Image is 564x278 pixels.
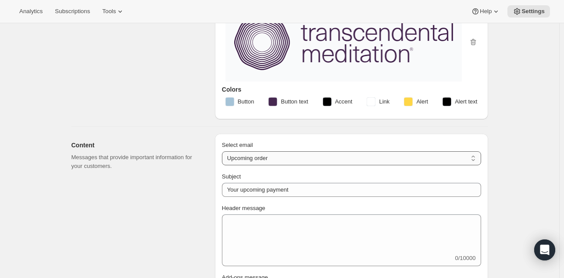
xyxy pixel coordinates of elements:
[71,141,201,150] h2: Content
[379,97,389,106] span: Link
[507,5,550,18] button: Settings
[399,95,433,109] button: Alert
[14,5,48,18] button: Analytics
[335,97,353,106] span: Accent
[437,95,482,109] button: Alert text
[97,5,130,18] button: Tools
[361,95,395,109] button: Link
[50,5,95,18] button: Subscriptions
[480,8,492,15] span: Help
[318,95,358,109] button: Accent
[222,205,265,211] span: Header message
[238,97,254,106] span: Button
[55,8,90,15] span: Subscriptions
[455,97,477,106] span: Alert text
[521,8,545,15] span: Settings
[234,14,453,70] img: tm-logo.png
[222,173,241,180] span: Subject
[534,239,555,260] div: Open Intercom Messenger
[220,95,260,109] button: Button
[263,95,313,109] button: Button text
[222,142,253,148] span: Select email
[102,8,116,15] span: Tools
[416,97,428,106] span: Alert
[466,5,506,18] button: Help
[281,97,308,106] span: Button text
[71,153,201,171] p: Messages that provide important information for your customers.
[222,85,481,94] h3: Colors
[19,8,43,15] span: Analytics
